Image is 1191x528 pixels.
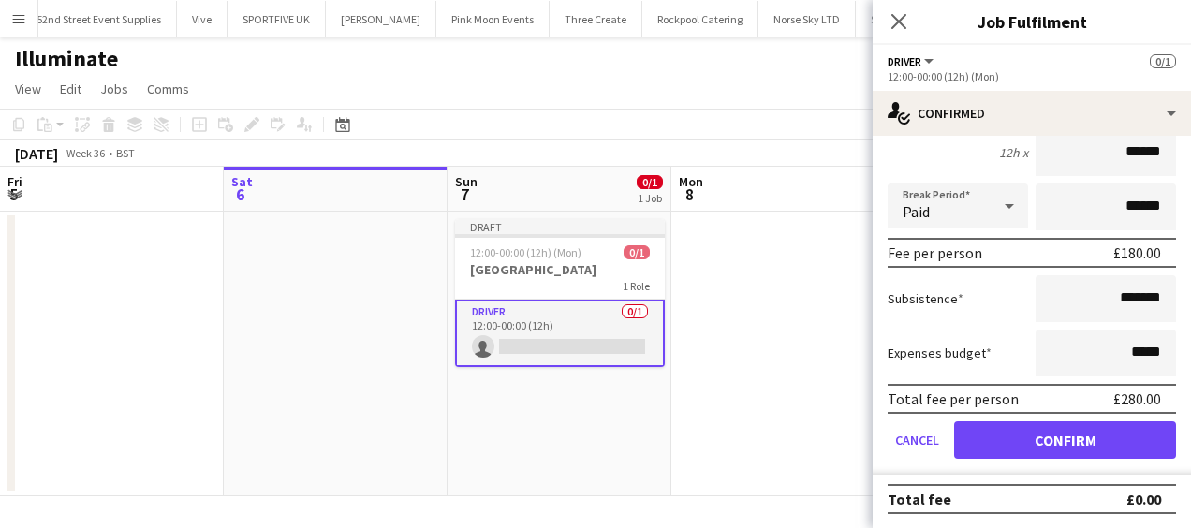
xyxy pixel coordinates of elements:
[116,146,135,160] div: BST
[455,219,665,367] app-job-card: Draft12:00-00:00 (12h) (Mon)0/1[GEOGRAPHIC_DATA]1 RoleDriver0/112:00-00:00 (12h)
[888,389,1019,408] div: Total fee per person
[93,77,136,101] a: Jobs
[873,91,1191,136] div: Confirmed
[22,1,177,37] button: 52nd Street Event Supplies
[550,1,642,37] button: Three Create
[326,1,436,37] button: [PERSON_NAME]
[60,81,81,97] span: Edit
[903,202,930,221] span: Paid
[228,183,253,205] span: 6
[888,345,992,361] label: Expenses budget
[888,54,936,68] button: Driver
[62,146,109,160] span: Week 36
[147,81,189,97] span: Comms
[888,54,921,68] span: Driver
[452,183,478,205] span: 7
[436,1,550,37] button: Pink Moon Events
[758,1,856,37] button: Norse Sky LTD
[624,245,650,259] span: 0/1
[999,144,1028,161] div: 12h x
[1150,54,1176,68] span: 0/1
[873,9,1191,34] h3: Job Fulfilment
[470,245,581,259] span: 12:00-00:00 (12h) (Mon)
[637,175,663,189] span: 0/1
[1113,389,1161,408] div: £280.00
[679,173,703,190] span: Mon
[455,219,665,234] div: Draft
[642,1,758,37] button: Rockpool Catering
[228,1,326,37] button: SPORTFIVE UK
[5,183,22,205] span: 5
[455,173,478,190] span: Sun
[676,183,703,205] span: 8
[888,421,947,459] button: Cancel
[888,243,982,262] div: Fee per person
[231,173,253,190] span: Sat
[7,77,49,101] a: View
[177,1,228,37] button: Vive
[888,69,1176,83] div: 12:00-00:00 (12h) (Mon)
[15,144,58,163] div: [DATE]
[15,45,118,73] h1: Illuminate
[140,77,197,101] a: Comms
[52,77,89,101] a: Edit
[638,191,662,205] div: 1 Job
[1126,490,1161,508] div: £0.00
[1113,243,1161,262] div: £180.00
[100,81,128,97] span: Jobs
[455,300,665,367] app-card-role: Driver0/112:00-00:00 (12h)
[856,1,951,37] button: Studio Sophie
[954,421,1176,459] button: Confirm
[455,261,665,278] h3: [GEOGRAPHIC_DATA]
[7,173,22,190] span: Fri
[623,279,650,293] span: 1 Role
[888,290,963,307] label: Subsistence
[15,81,41,97] span: View
[888,490,951,508] div: Total fee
